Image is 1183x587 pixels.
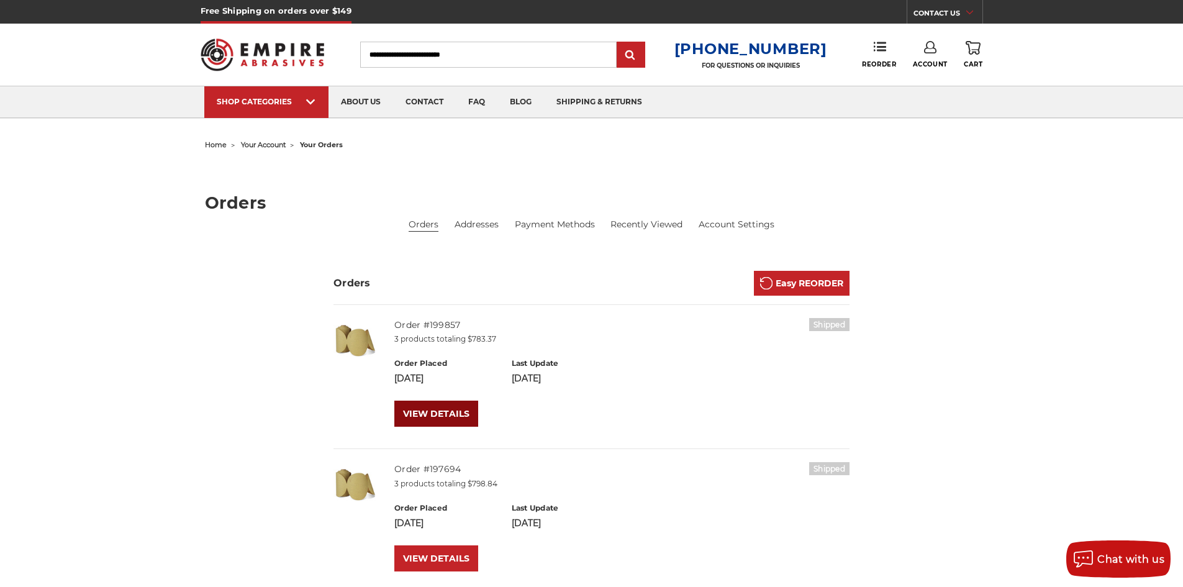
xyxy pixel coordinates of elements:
[300,140,343,149] span: your orders
[394,334,850,345] p: 3 products totaling $783.37
[394,373,424,384] span: [DATE]
[241,140,286,149] a: your account
[393,86,456,118] a: contact
[394,545,478,571] a: VIEW DETAILS
[862,41,896,68] a: Reorder
[964,60,982,68] span: Cart
[512,373,541,384] span: [DATE]
[205,194,979,211] h1: Orders
[497,86,544,118] a: blog
[674,61,827,70] p: FOR QUESTIONS OR INQUIRIES
[754,271,850,296] a: Easy REORDER
[394,517,424,529] span: [DATE]
[394,319,460,330] a: Order #199857
[515,218,595,231] a: Payment Methods
[619,43,643,68] input: Submit
[809,318,850,331] h6: Shipped
[333,462,377,506] img: 6" DA Sanding Discs on a Roll
[394,478,850,489] p: 3 products totaling $798.84
[409,218,438,232] li: Orders
[809,462,850,475] h6: Shipped
[1097,553,1164,565] span: Chat with us
[394,503,498,514] h6: Order Placed
[201,30,325,79] img: Empire Abrasives
[333,276,371,291] h3: Orders
[329,86,393,118] a: about us
[394,401,478,427] a: VIEW DETAILS
[544,86,655,118] a: shipping & returns
[862,60,896,68] span: Reorder
[1066,540,1171,578] button: Chat with us
[205,140,227,149] a: home
[674,40,827,58] a: [PHONE_NUMBER]
[913,6,982,24] a: CONTACT US
[394,463,461,475] a: Order #197694
[913,60,948,68] span: Account
[964,41,982,68] a: Cart
[512,503,615,514] h6: Last Update
[456,86,497,118] a: faq
[610,218,682,231] a: Recently Viewed
[512,358,615,369] h6: Last Update
[512,517,541,529] span: [DATE]
[333,318,377,362] img: 6" DA Sanding Discs on a Roll
[455,218,499,231] a: Addresses
[217,97,316,106] div: SHOP CATEGORIES
[699,218,774,231] a: Account Settings
[394,358,498,369] h6: Order Placed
